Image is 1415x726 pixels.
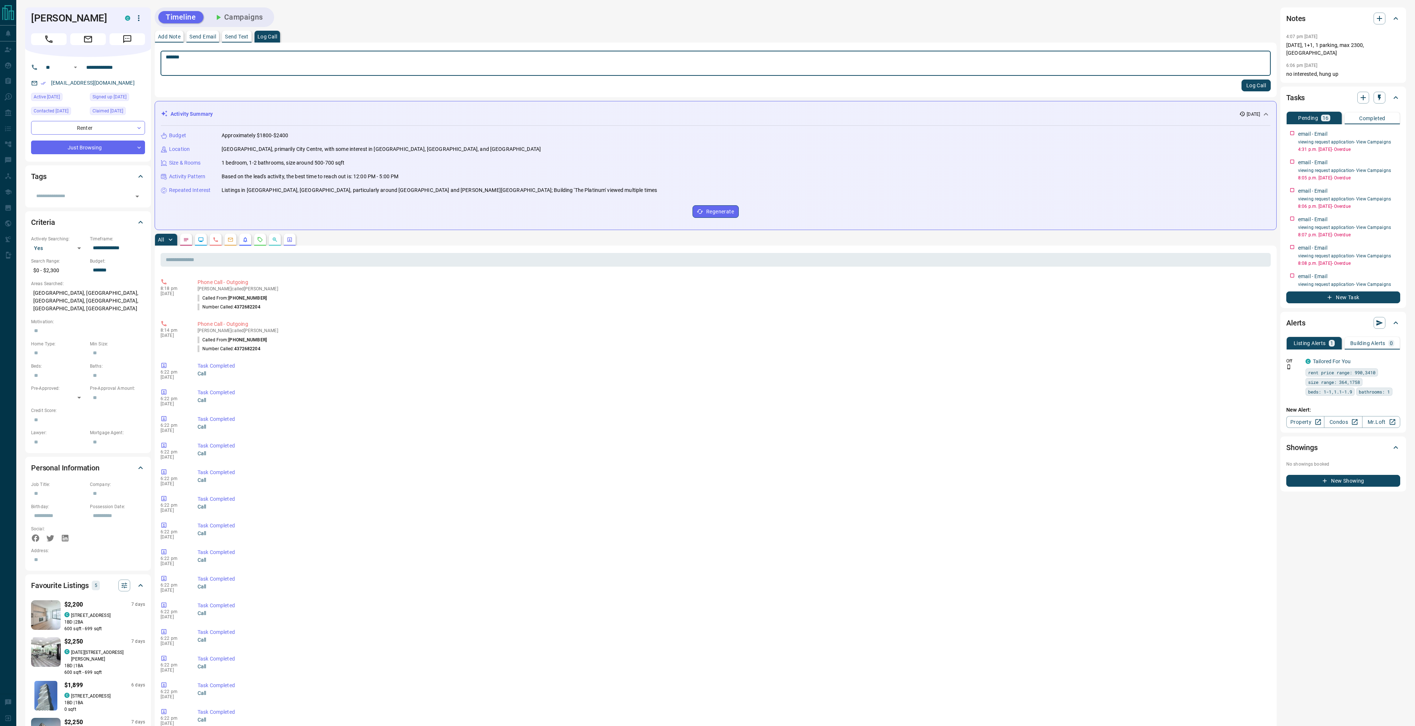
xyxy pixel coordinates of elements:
p: Call [198,396,1268,404]
span: bathrooms: 1 [1359,388,1390,395]
p: Call [198,370,1268,378]
a: viewing request application- View Campaigns [1298,168,1391,173]
p: [STREET_ADDRESS] [71,612,111,619]
p: Completed [1359,116,1385,121]
div: Just Browsing [31,141,145,154]
svg: Requests [257,237,263,243]
button: Regenerate [693,205,739,218]
p: 8:06 p.m. [DATE] - Overdue [1298,203,1400,210]
p: Task Completed [198,469,1268,476]
p: Pre-Approval Amount: [90,385,145,392]
p: [DATE] [161,668,186,673]
p: 4:31 p.m. [DATE] - Overdue [1298,146,1400,153]
h2: Tasks [1286,92,1305,104]
p: Lawyer: [31,429,86,436]
p: [STREET_ADDRESS] [71,693,111,699]
p: Task Completed [198,708,1268,716]
div: Sat Sep 28 2024 [90,93,145,103]
p: Log Call [257,34,277,39]
button: Timeline [158,11,203,23]
svg: Notes [183,237,189,243]
p: [DATE] [161,561,186,566]
p: email - Email [1298,216,1327,223]
div: Showings [1286,439,1400,456]
p: Social: [31,526,86,532]
p: [DATE] [161,481,186,486]
p: 6:22 pm [161,449,186,455]
svg: Agent Actions [287,237,293,243]
div: Tags [31,168,145,185]
p: Min Size: [90,341,145,347]
p: Credit Score: [31,407,145,414]
p: [DATE] [161,641,186,646]
p: Task Completed [198,575,1268,583]
p: 8:07 p.m. [DATE] - Overdue [1298,232,1400,238]
p: [DATE] [161,333,186,338]
a: Property [1286,416,1324,428]
p: 6:22 pm [161,423,186,428]
p: Actively Searching: [31,236,86,242]
p: Call [198,716,1268,724]
p: Address: [31,547,145,554]
p: Send Text [225,34,249,39]
p: 6:22 pm [161,396,186,401]
div: Yes [31,242,86,254]
p: email - Email [1298,159,1327,166]
p: Called From: [198,295,267,301]
img: Favourited listing [34,681,57,710]
p: Motivation: [31,318,145,325]
p: [DATE][STREET_ADDRESS][PERSON_NAME] [71,649,145,662]
span: Contacted [DATE] [34,107,68,115]
h2: Personal Information [31,462,100,474]
p: 6:22 pm [161,636,186,641]
p: [DATE] [1247,111,1260,118]
p: No showings booked [1286,461,1400,467]
a: Favourited listing$2,2007 dayscondos.ca[STREET_ADDRESS]1BD |2BA600 sqft - 699 sqft [31,599,145,632]
p: Add Note [158,34,181,39]
p: 1 BD | 1 BA [64,699,145,706]
p: 8:14 pm [161,328,186,333]
p: 600 sqft - 699 sqft [64,625,145,632]
img: Favourited listing [24,600,68,630]
p: Budget: [90,258,145,264]
a: viewing request application- View Campaigns [1298,139,1391,145]
div: Renter [31,121,145,135]
p: Call [198,583,1268,591]
p: 6:22 pm [161,476,186,481]
a: Favourited listing$1,8996 dayscondos.ca[STREET_ADDRESS]1BD |1BA0 sqft [31,679,145,713]
div: condos.ca [64,693,70,698]
p: $2,250 [64,637,83,646]
button: Log Call [1242,80,1271,91]
p: email - Email [1298,130,1327,138]
p: Search Range: [31,258,86,264]
p: Task Completed [198,548,1268,556]
p: [DATE] [161,508,186,513]
a: Favourited listing$2,2507 dayscondos.ca[DATE][STREET_ADDRESS][PERSON_NAME]1BD |1BA600 sqft - 699 ... [31,636,145,676]
p: 6:22 pm [161,529,186,534]
p: 0 sqft [64,706,145,713]
p: 7 days [131,719,145,725]
p: 6:22 pm [161,369,186,375]
p: Off [1286,358,1301,364]
p: [DATE] [161,428,186,433]
p: Timeframe: [90,236,145,242]
p: Task Completed [198,655,1268,663]
p: Approximately $1800-$2400 [222,132,288,139]
span: 4372682204 [234,304,260,310]
p: Location [169,145,190,153]
h2: Showings [1286,442,1318,453]
svg: Lead Browsing Activity [198,237,204,243]
h2: Notes [1286,13,1305,24]
p: Birthday: [31,503,86,510]
p: 7 days [131,638,145,645]
p: Beds: [31,363,86,369]
p: 4:07 pm [DATE] [1286,34,1318,39]
p: 1 [1330,341,1333,346]
p: [DATE] [161,291,186,296]
h2: Alerts [1286,317,1305,329]
span: 4372682204 [234,346,260,351]
span: Email [70,33,106,45]
p: Activity Summary [171,110,213,118]
p: 1 BD | 2 BA [64,619,145,625]
p: email - Email [1298,187,1327,195]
